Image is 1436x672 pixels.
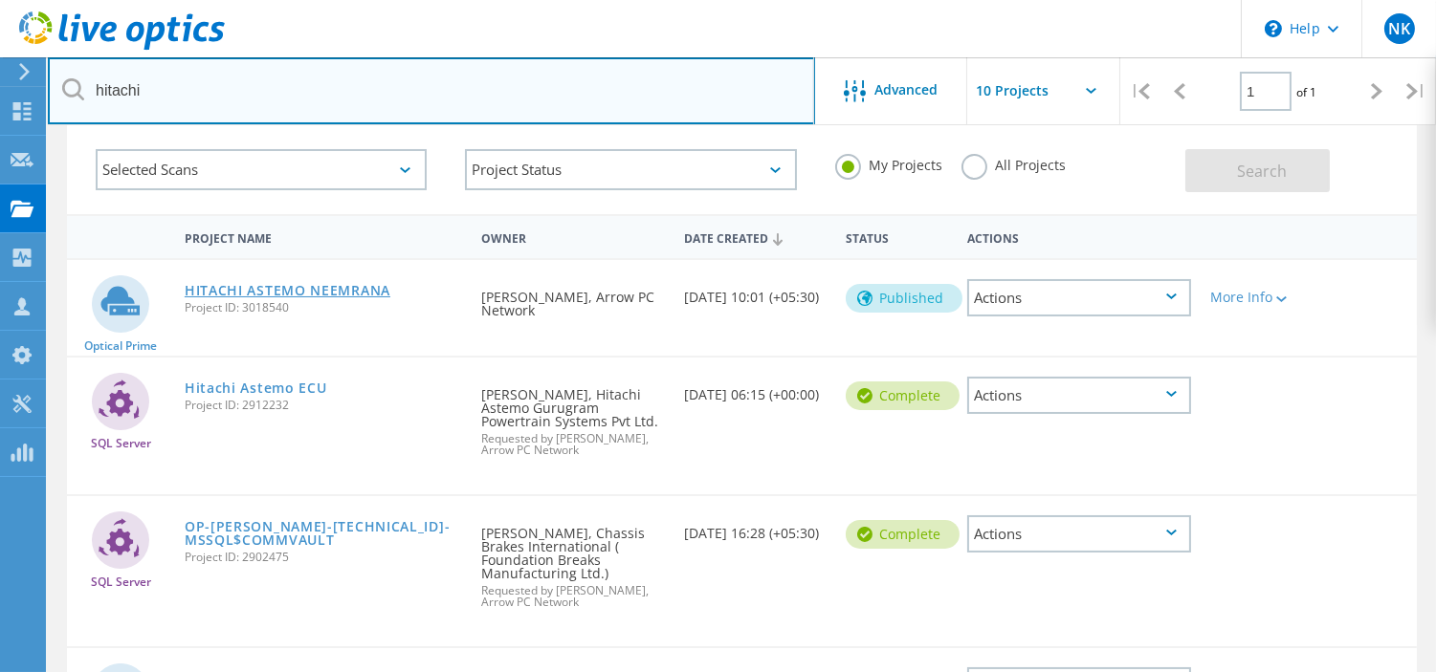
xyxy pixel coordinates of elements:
div: Actions [967,279,1191,316]
a: HITACHI ASTEMO NEEMRANA [185,284,390,297]
div: Owner [472,219,674,254]
div: Actions [967,377,1191,414]
div: More Info [1210,291,1299,304]
span: of 1 [1296,84,1316,100]
div: | [1120,57,1160,125]
div: Project Name [175,219,472,254]
div: Published [846,284,962,313]
span: Advanced [875,83,939,97]
span: Project ID: 2912232 [185,400,462,411]
div: Selected Scans [96,149,427,190]
span: SQL Server [91,438,151,449]
input: Search projects by name, owner, ID, company, etc [48,57,815,124]
div: Project Status [465,149,796,190]
label: All Projects [961,154,1066,172]
div: Date Created [674,219,836,255]
div: [DATE] 10:01 (+05:30) [674,260,836,323]
div: | [1397,57,1436,125]
span: Project ID: 3018540 [185,302,462,314]
span: SQL Server [91,576,151,588]
span: Optical Prime [84,340,157,352]
div: [PERSON_NAME], Arrow PC Network [472,260,674,336]
div: Actions [967,515,1191,553]
button: Search [1185,149,1330,192]
span: Requested by [PERSON_NAME], Arrow PC Network [481,433,665,456]
div: [PERSON_NAME], Hitachi Astemo Gurugram Powertrain Systems Pvt Ltd. [472,358,674,475]
div: Status [836,219,958,254]
a: OP-[PERSON_NAME]-[TECHNICAL_ID]-MSSQL$COMMVAULT [185,520,462,547]
label: My Projects [835,154,942,172]
div: [DATE] 06:15 (+00:00) [674,358,836,421]
span: NK [1388,21,1410,36]
div: Actions [958,219,1201,254]
div: Complete [846,520,960,549]
div: [PERSON_NAME], Chassis Brakes International ( Foundation Breaks Manufacturing Ltd.) [472,496,674,627]
div: [DATE] 16:28 (+05:30) [674,496,836,559]
a: Hitachi Astemo ECU [185,381,327,395]
svg: \n [1265,20,1282,37]
span: Search [1237,161,1287,182]
span: Requested by [PERSON_NAME], Arrow PC Network [481,585,665,608]
div: Complete [846,381,960,410]
a: Live Optics Dashboard [19,40,225,54]
span: Project ID: 2902475 [185,552,462,563]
